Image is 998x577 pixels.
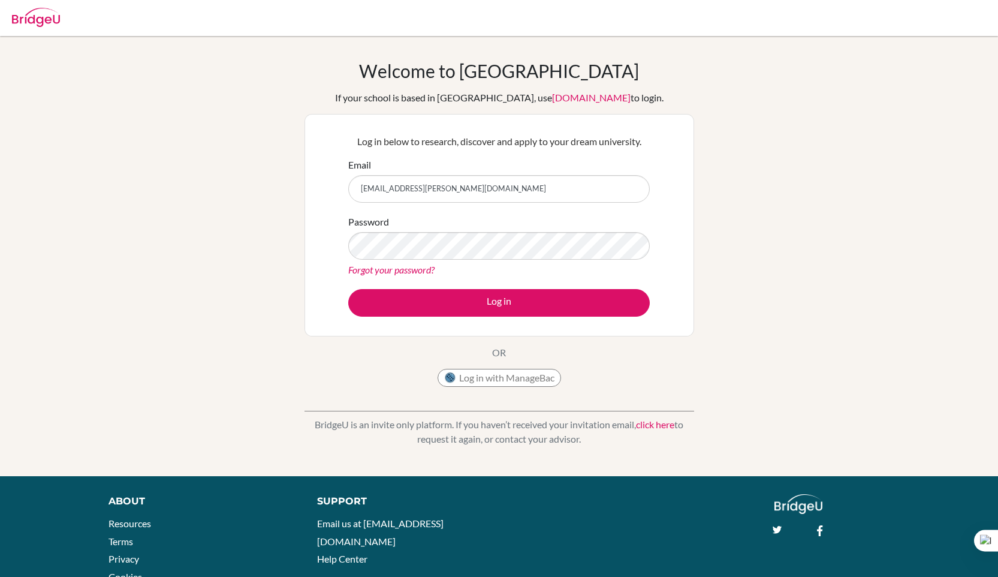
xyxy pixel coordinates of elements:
label: Password [348,215,389,229]
a: Privacy [108,553,139,564]
div: Support [317,494,486,509]
h1: Welcome to [GEOGRAPHIC_DATA] [359,60,639,82]
img: Bridge-U [12,8,60,27]
label: Email [348,158,371,172]
p: Log in below to research, discover and apply to your dream university. [348,134,650,149]
p: OR [492,345,506,360]
a: Help Center [317,553,367,564]
a: Resources [108,518,151,529]
p: BridgeU is an invite only platform. If you haven’t received your invitation email, to request it ... [304,417,694,446]
div: About [108,494,290,509]
button: Log in [348,289,650,317]
a: [DOMAIN_NAME] [552,92,631,103]
button: Log in with ManageBac [438,369,561,387]
a: Email us at [EMAIL_ADDRESS][DOMAIN_NAME] [317,518,444,547]
a: Terms [108,536,133,547]
a: Forgot your password? [348,264,435,275]
img: logo_white@2x-f4f0deed5e89b7ecb1c2cc34c3e3d731f90f0f143d5ea2071677605dd97b5244.png [774,494,823,514]
a: click here [636,419,674,430]
div: If your school is based in [GEOGRAPHIC_DATA], use to login. [335,91,664,105]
